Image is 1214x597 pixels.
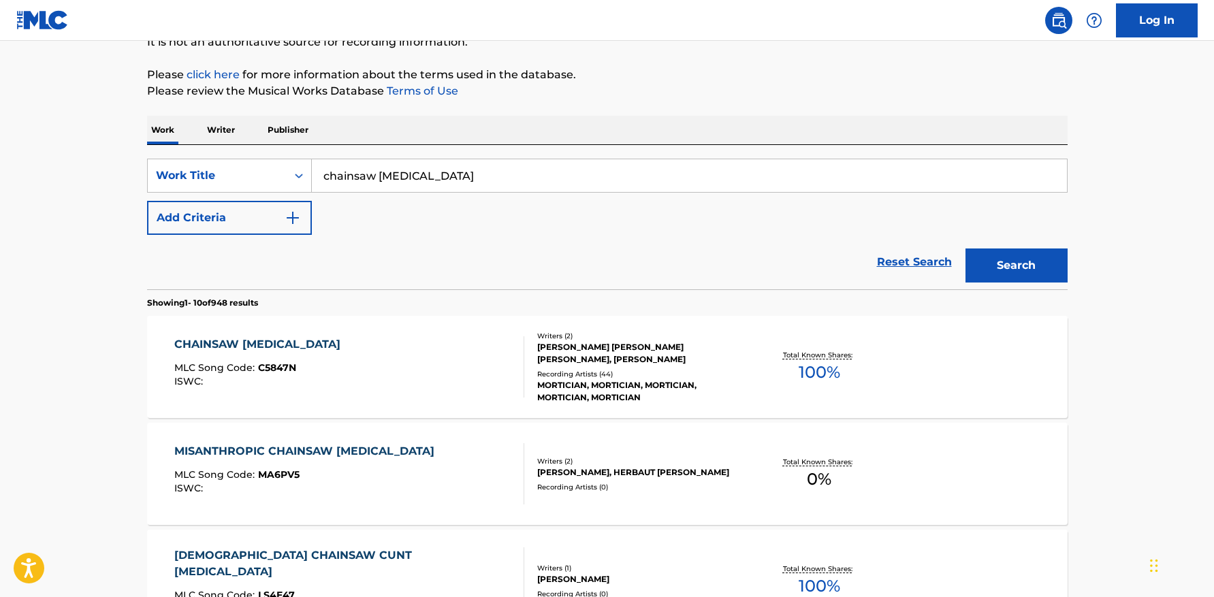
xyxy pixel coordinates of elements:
a: Public Search [1045,7,1072,34]
p: Showing 1 - 10 of 948 results [147,297,258,309]
img: 9d2ae6d4665cec9f34b9.svg [285,210,301,226]
button: Search [965,248,1068,283]
div: Writers ( 2 ) [537,456,743,466]
p: Please review the Musical Works Database [147,83,1068,99]
img: MLC Logo [16,10,69,30]
img: help [1086,12,1102,29]
a: Reset Search [870,247,959,277]
a: Terms of Use [384,84,458,97]
span: ISWC : [174,482,206,494]
span: MA6PV5 [258,468,300,481]
p: Writer [203,116,239,144]
p: Total Known Shares: [783,457,856,467]
div: [PERSON_NAME] [537,573,743,585]
span: 100 % [799,360,840,385]
a: MISANTHROPIC CHAINSAW [MEDICAL_DATA]MLC Song Code:MA6PV5ISWC:Writers (2)[PERSON_NAME], HERBAUT [P... [147,423,1068,525]
div: [PERSON_NAME], HERBAUT [PERSON_NAME] [537,466,743,479]
div: Recording Artists ( 44 ) [537,369,743,379]
span: C5847N [258,361,296,374]
div: Recording Artists ( 0 ) [537,482,743,492]
span: MLC Song Code : [174,361,258,374]
a: click here [187,68,240,81]
p: Please for more information about the terms used in the database. [147,67,1068,83]
p: Total Known Shares: [783,564,856,574]
p: Work [147,116,178,144]
p: It is not an authoritative source for recording information. [147,34,1068,50]
div: CHAINSAW [MEDICAL_DATA] [174,336,347,353]
div: Drag [1150,545,1158,586]
img: search [1051,12,1067,29]
a: CHAINSAW [MEDICAL_DATA]MLC Song Code:C5847NISWC:Writers (2)[PERSON_NAME] [PERSON_NAME] [PERSON_NA... [147,316,1068,418]
form: Search Form [147,159,1068,289]
div: Writers ( 1 ) [537,563,743,573]
div: [PERSON_NAME] [PERSON_NAME] [PERSON_NAME], [PERSON_NAME] [537,341,743,366]
p: Total Known Shares: [783,350,856,360]
span: 0 % [807,467,831,491]
div: MISANTHROPIC CHAINSAW [MEDICAL_DATA] [174,443,441,459]
p: Publisher [263,116,313,144]
div: Help [1081,7,1108,34]
a: Log In [1116,3,1198,37]
div: [DEMOGRAPHIC_DATA] CHAINSAW CUNT [MEDICAL_DATA] [174,547,513,580]
span: MLC Song Code : [174,468,258,481]
span: ISWC : [174,375,206,387]
div: Work Title [156,167,278,184]
button: Add Criteria [147,201,312,235]
div: MORTICIAN, MORTICIAN, MORTICIAN, MORTICIAN, MORTICIAN [537,379,743,404]
iframe: Chat Widget [1146,532,1214,597]
div: Writers ( 2 ) [537,331,743,341]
